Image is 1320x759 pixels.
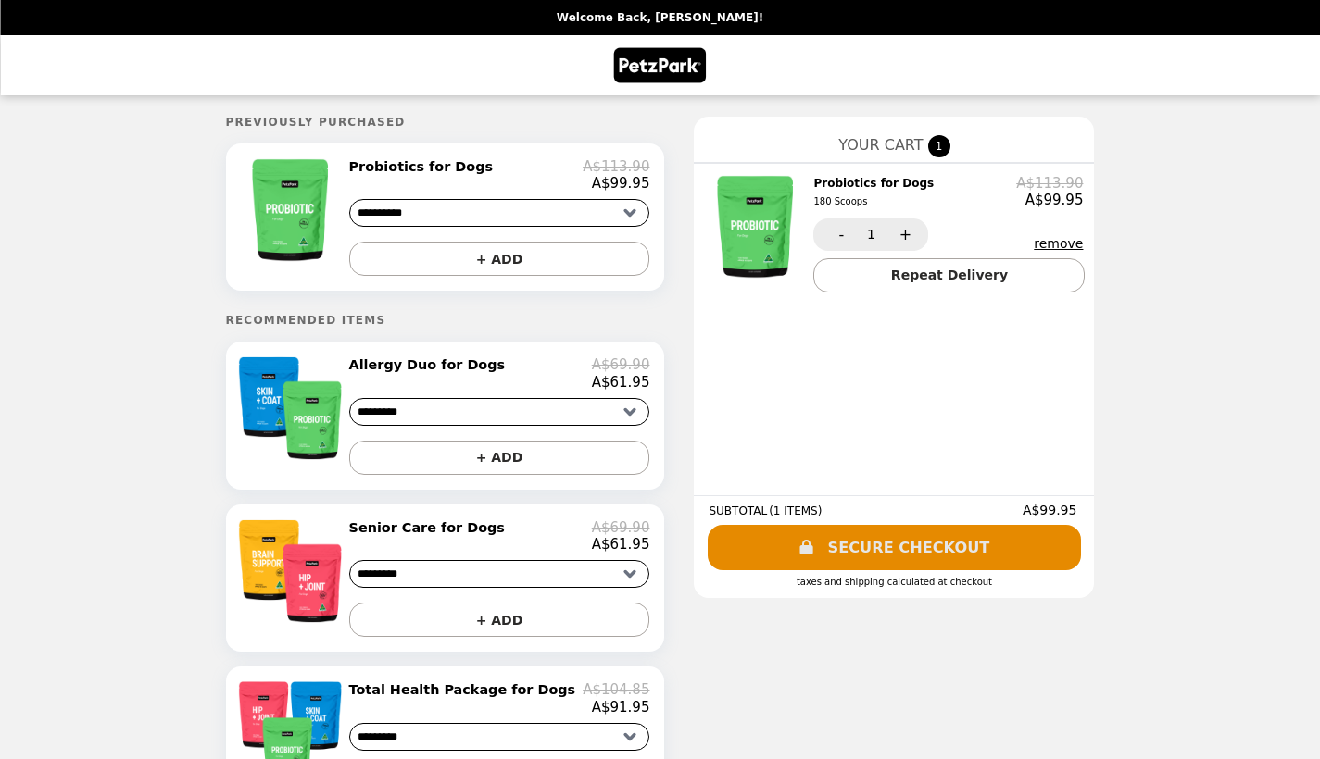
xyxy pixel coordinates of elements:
[592,356,650,373] p: A$69.90
[226,314,665,327] h5: Recommended Items
[592,519,650,536] p: A$69.90
[813,193,934,210] div: 180 Scoops
[226,116,665,129] h5: Previously Purchased
[592,699,650,715] p: A$91.95
[583,681,649,698] p: A$104.85
[592,536,650,553] p: A$61.95
[349,560,650,588] select: Select a product variant
[813,218,864,251] button: -
[592,374,650,391] p: A$61.95
[709,504,769,517] span: SUBTOTAL
[838,136,923,154] span: YOUR CART
[703,175,811,279] img: Probiotics for Dogs
[349,723,650,751] select: Select a product variant
[612,46,708,84] img: Brand Logo
[709,577,1079,587] div: Taxes and Shipping calculated at checkout
[349,356,513,373] h2: Allergy Duo for Dogs
[349,441,650,475] button: + ADD
[349,398,650,426] select: Select a product variant
[867,227,875,242] span: 1
[1016,175,1083,192] p: A$113.90
[592,175,650,192] p: A$99.95
[1034,236,1083,251] button: remove
[349,519,512,536] h2: Senior Care for Dogs
[928,135,950,157] span: 1
[238,519,346,623] img: Senior Care for Dogs
[349,242,650,276] button: + ADD
[708,525,1081,570] a: SECURE CHECKOUT
[813,258,1085,292] button: Repeat Delivery
[583,158,649,175] p: A$113.90
[877,218,928,251] button: +
[557,11,763,24] p: Welcome Back, [PERSON_NAME]!
[1023,503,1080,517] span: A$99.95
[349,681,584,698] h2: Total Health Package for Dogs
[1025,192,1084,208] p: A$99.95
[238,356,346,460] img: Allergy Duo for Dogs
[769,504,822,517] span: ( 1 ITEMS )
[238,158,346,262] img: Probiotics for Dogs
[349,158,501,175] h2: Probiotics for Dogs
[813,175,941,211] h2: Probiotics for Dogs
[349,603,650,637] button: + ADD
[349,199,650,227] select: Select a product variant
